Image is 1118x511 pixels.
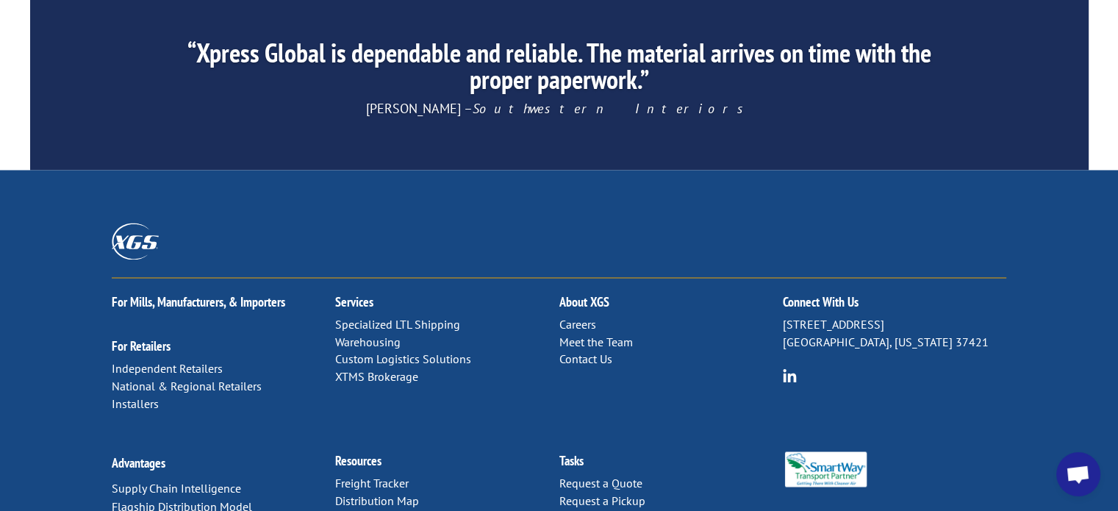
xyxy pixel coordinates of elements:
[783,451,869,487] img: Smartway_Logo
[112,361,223,376] a: Independent Retailers
[112,223,159,259] img: XGS_Logos_ALL_2024_All_White
[559,454,782,474] h2: Tasks
[559,351,612,366] a: Contact Us
[112,293,285,310] a: For Mills, Manufacturers, & Importers
[335,493,419,507] a: Distribution Map
[559,335,632,349] a: Meet the Team
[112,337,171,354] a: For Retailers
[112,396,159,410] a: Installers
[112,379,262,393] a: National & Regional Retailers
[559,475,642,490] a: Request a Quote
[1056,452,1100,496] div: Open chat
[335,293,373,310] a: Services
[559,493,645,507] a: Request a Pickup
[335,335,401,349] a: Warehousing
[112,480,241,495] a: Supply Chain Intelligence
[473,100,752,117] em: Southwestern Interiors
[335,369,418,384] a: XTMS Brokerage
[335,475,409,490] a: Freight Tracker
[335,351,471,366] a: Custom Logistics Solutions
[112,454,165,471] a: Advantages
[559,317,595,332] a: Careers
[559,293,609,310] a: About XGS
[335,451,381,468] a: Resources
[783,296,1006,316] h2: Connect With Us
[783,316,1006,351] p: [STREET_ADDRESS] [GEOGRAPHIC_DATA], [US_STATE] 37421
[168,40,950,100] h2: “Xpress Global is dependable and reliable. The material arrives on time with the proper paperwork.”
[335,317,460,332] a: Specialized LTL Shipping
[783,368,797,382] img: group-6
[168,100,950,118] p: [PERSON_NAME] –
